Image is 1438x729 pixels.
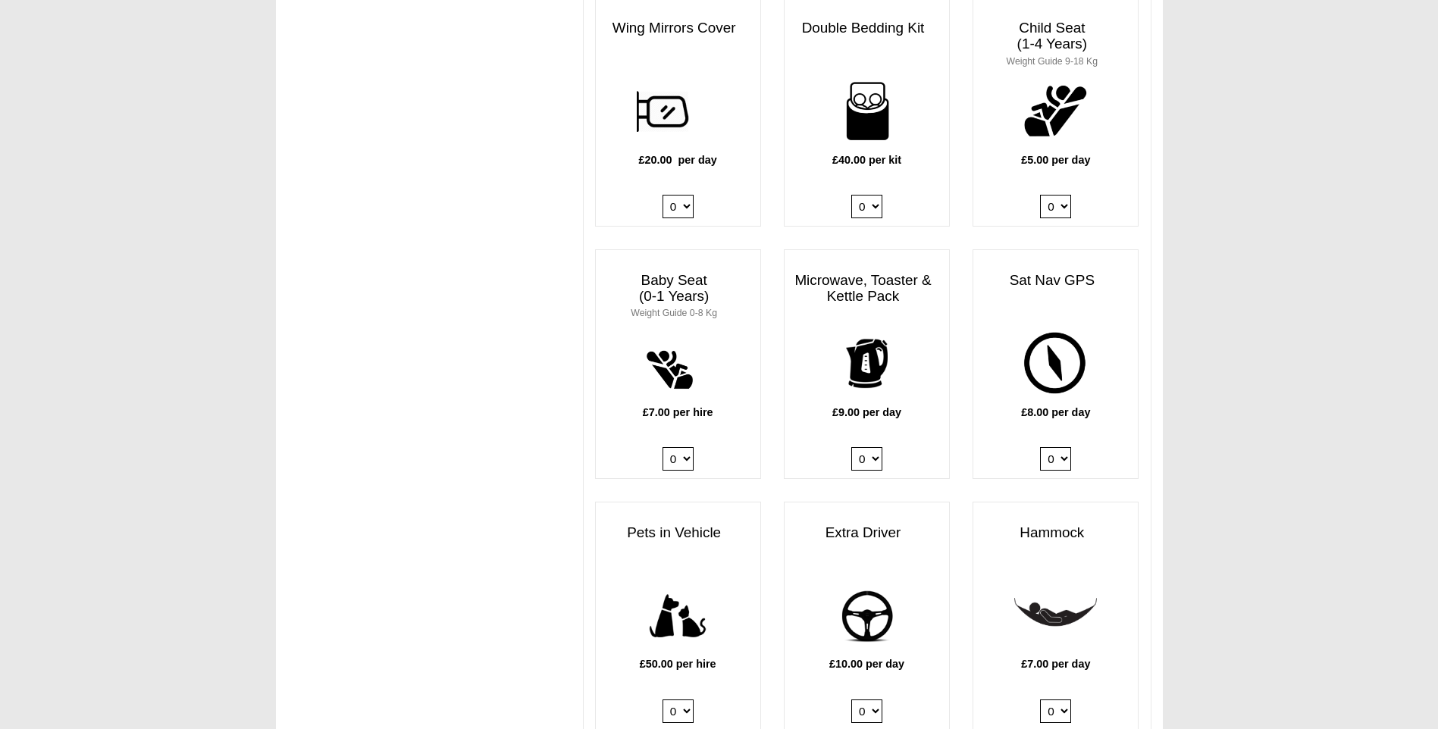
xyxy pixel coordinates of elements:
[637,574,719,657] img: pets.png
[1007,56,1098,67] small: Weight Guide 9-18 Kg
[826,70,908,152] img: bedding-for-two.png
[826,322,908,405] img: kettle.png
[973,518,1138,549] h3: Hammock
[832,154,901,166] b: £40.00 per kit
[596,518,760,549] h3: Pets in Vehicle
[785,13,949,44] h3: Double Bedding Kit
[596,265,760,327] h3: Baby Seat (0-1 Years)
[1021,658,1090,670] b: £7.00 per day
[826,574,908,657] img: add-driver.png
[1014,70,1097,152] img: child.png
[829,658,904,670] b: £10.00 per day
[637,322,719,405] img: baby.png
[643,406,713,418] b: £7.00 per hire
[640,658,716,670] b: £50.00 per hire
[639,154,717,166] b: £20.00 per day
[596,13,760,44] h3: Wing Mirrors Cover
[785,265,949,312] h3: Microwave, Toaster & Kettle Pack
[1021,154,1090,166] b: £5.00 per day
[631,308,717,318] small: Weight Guide 0-8 Kg
[637,70,719,152] img: wing.png
[785,518,949,549] h3: Extra Driver
[973,13,1138,75] h3: Child Seat (1-4 Years)
[1014,322,1097,405] img: gps.png
[973,265,1138,296] h3: Sat Nav GPS
[1021,406,1090,418] b: £8.00 per day
[832,406,901,418] b: £9.00 per day
[1014,574,1097,657] img: hammock.png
